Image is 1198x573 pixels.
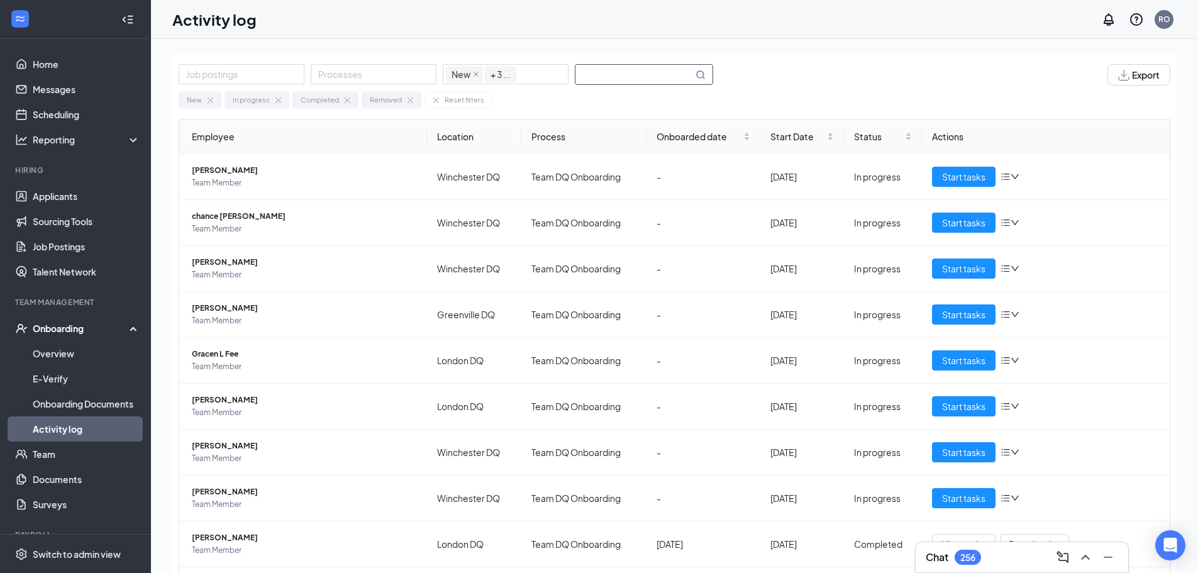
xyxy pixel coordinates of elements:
span: Start tasks [942,262,985,275]
button: Minimize [1098,547,1118,567]
span: down [1052,541,1061,550]
svg: Notifications [1101,12,1116,27]
span: Team Member [192,544,417,557]
td: Winchester DQ [427,430,522,476]
svg: Minimize [1101,550,1116,565]
td: Team DQ Onboarding [521,246,646,292]
span: New [446,67,482,82]
button: Start tasks [932,259,996,279]
div: Reset filters [445,94,484,106]
a: Activity log [33,416,140,442]
a: Team [33,442,140,467]
span: bars [1001,309,1011,320]
div: Completed [854,537,912,551]
td: Team DQ Onboarding [521,430,646,476]
div: Open Intercom Messenger [1155,530,1185,560]
span: [PERSON_NAME] [192,486,417,498]
span: bars [1001,264,1011,274]
div: - [657,399,750,413]
span: + 3 ... [491,67,511,81]
span: [PERSON_NAME] [192,302,417,314]
a: Job Postings [33,234,140,259]
span: Team Member [192,406,417,419]
svg: Settings [15,548,28,560]
span: Team Member [192,177,417,189]
th: Start Date [760,120,843,154]
svg: Analysis [15,133,28,146]
td: Team DQ Onboarding [521,200,646,246]
button: Start tasks [932,488,996,508]
svg: ComposeMessage [1055,550,1070,565]
span: down [1011,494,1019,503]
span: Export [1132,70,1160,79]
div: In progress [854,216,912,230]
div: - [657,308,750,321]
span: [PERSON_NAME] [192,256,417,269]
a: E-Verify [33,366,140,391]
th: Location [427,120,522,154]
div: In progress [854,308,912,321]
div: 256 [960,552,975,563]
span: bars [1001,218,1011,228]
span: close [473,71,479,77]
span: Onboarded date [657,130,741,143]
svg: ChevronUp [1078,550,1093,565]
span: New [452,67,470,81]
span: [PERSON_NAME] [192,531,417,544]
td: London DQ [427,338,522,384]
div: - [657,216,750,230]
div: [DATE] [770,445,833,459]
span: [PERSON_NAME] [192,440,417,452]
div: - [657,353,750,367]
span: View tasks [942,537,985,551]
th: Process [521,120,646,154]
span: bars [1001,493,1011,503]
a: Onboarding Documents [33,391,140,416]
a: Home [33,52,140,77]
span: Gracen L Fee [192,348,417,360]
span: down [1011,448,1019,457]
div: - [657,445,750,459]
a: Surveys [33,492,140,517]
button: Start tasks [932,304,996,325]
a: Talent Network [33,259,140,284]
span: Start tasks [942,216,985,230]
td: Winchester DQ [427,200,522,246]
button: Start tasks [932,396,996,416]
span: Start tasks [942,353,985,367]
div: [DATE] [770,262,833,275]
h3: Chat [926,550,948,564]
span: Start tasks [942,491,985,505]
th: Actions [922,120,1170,154]
svg: UserCheck [15,322,28,335]
th: Employee [179,120,427,154]
span: down [1011,218,1019,227]
span: Start tasks [942,399,985,413]
div: In progress [854,262,912,275]
span: + 3 ... [485,67,516,82]
span: Team Member [192,452,417,465]
div: Switch to admin view [33,548,121,560]
span: Start tasks [942,445,985,459]
div: Removed [370,94,402,106]
div: In progress [233,94,270,106]
span: Team Member [192,223,417,235]
button: Start tasks [932,442,996,462]
td: Team DQ Onboarding [521,384,646,430]
div: New [187,94,202,106]
div: In progress [854,353,912,367]
td: London DQ [427,384,522,430]
div: In progress [854,399,912,413]
span: bars [1001,172,1011,182]
span: bars [1001,355,1011,365]
a: Messages [33,77,140,102]
span: down [1011,172,1019,181]
th: Onboarded date [646,120,760,154]
td: Team DQ Onboarding [521,292,646,338]
span: Team Member [192,314,417,327]
a: Scheduling [33,102,140,127]
span: down [1011,402,1019,411]
div: [DATE] [770,537,833,551]
div: Reporting [33,133,141,146]
td: Winchester DQ [427,154,522,200]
